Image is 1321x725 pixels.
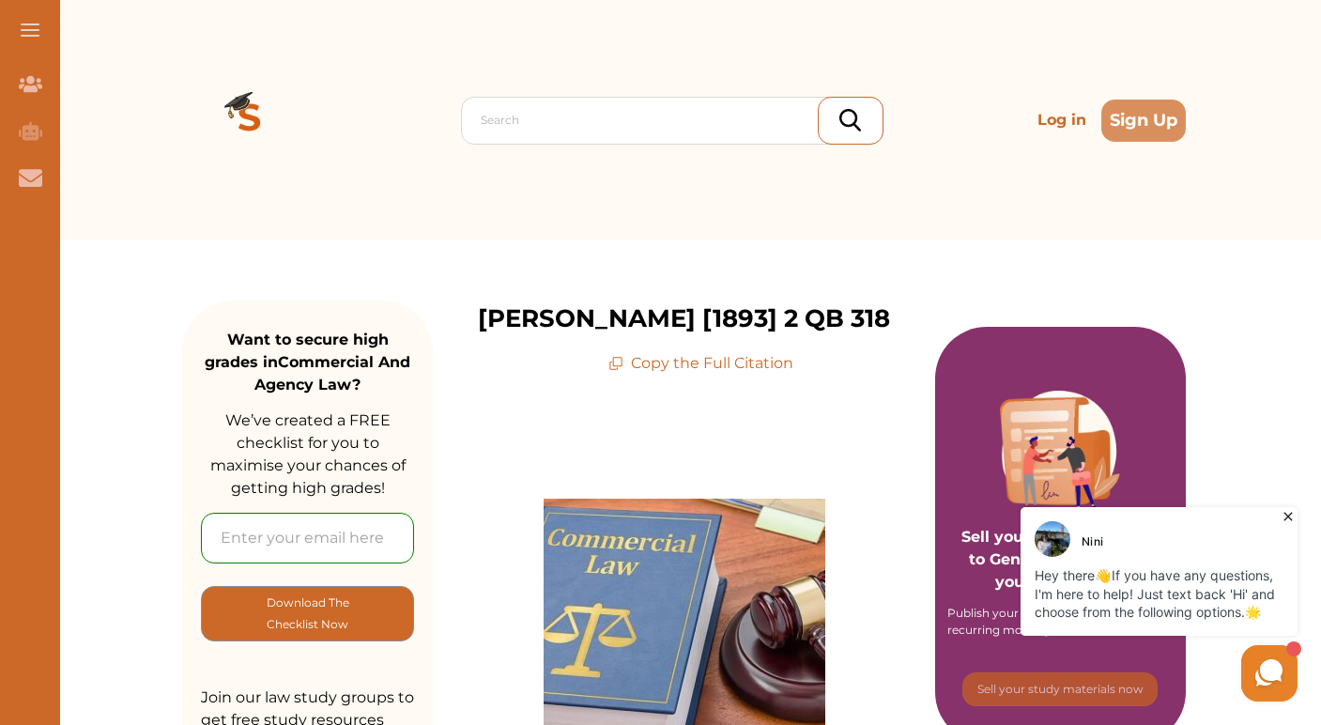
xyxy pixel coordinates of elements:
[954,473,1167,594] p: Sell your Study Materials to Generate Value from your Knowledge
[870,502,1302,706] iframe: HelpCrunch
[201,513,414,563] input: Enter your email here
[1000,391,1120,511] img: Purple card image
[182,53,317,188] img: Logo
[839,109,861,131] img: search_icon
[239,592,376,636] p: Download The Checklist Now
[210,411,406,497] span: We’ve created a FREE checklist for you to maximise your chances of getting high grades!
[478,301,890,337] p: [PERSON_NAME] [1893] 2 QB 318
[1030,101,1094,139] p: Log in
[608,352,793,375] p: Copy the Full Citation
[201,586,414,641] button: [object Object]
[205,331,410,393] strong: Want to secure high grades in Commercial And Agency Law ?
[1101,100,1186,142] button: Sign Up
